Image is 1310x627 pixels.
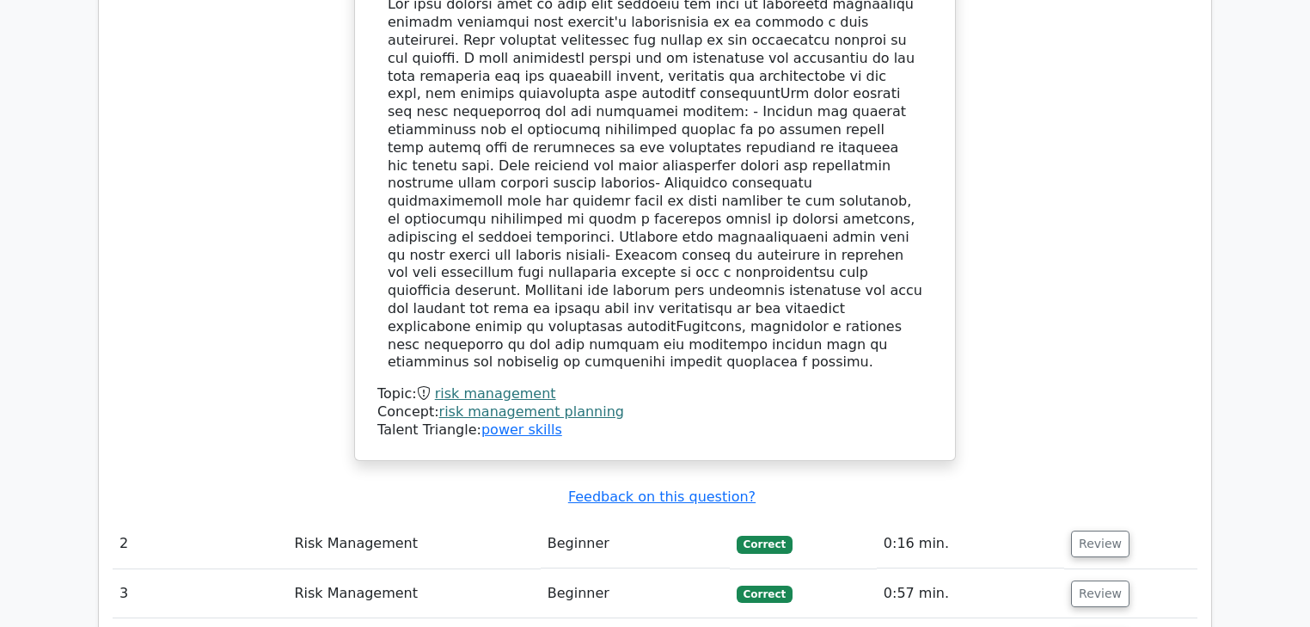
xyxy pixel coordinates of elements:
span: Correct [737,536,793,553]
button: Review [1071,581,1129,607]
td: Risk Management [287,569,540,618]
td: Beginner [541,519,730,569]
td: 2 [113,519,287,569]
div: Concept: [377,403,933,421]
div: Talent Triangle: [377,385,933,439]
a: Feedback on this question? [568,489,756,505]
td: Risk Management [287,519,540,569]
td: 0:16 min. [877,519,1064,569]
td: 3 [113,569,287,618]
a: risk management [435,385,556,402]
a: power skills [481,421,562,438]
button: Review [1071,531,1129,557]
td: Beginner [541,569,730,618]
a: risk management planning [439,403,624,420]
span: Correct [737,586,793,603]
td: 0:57 min. [877,569,1064,618]
div: Topic: [377,385,933,403]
